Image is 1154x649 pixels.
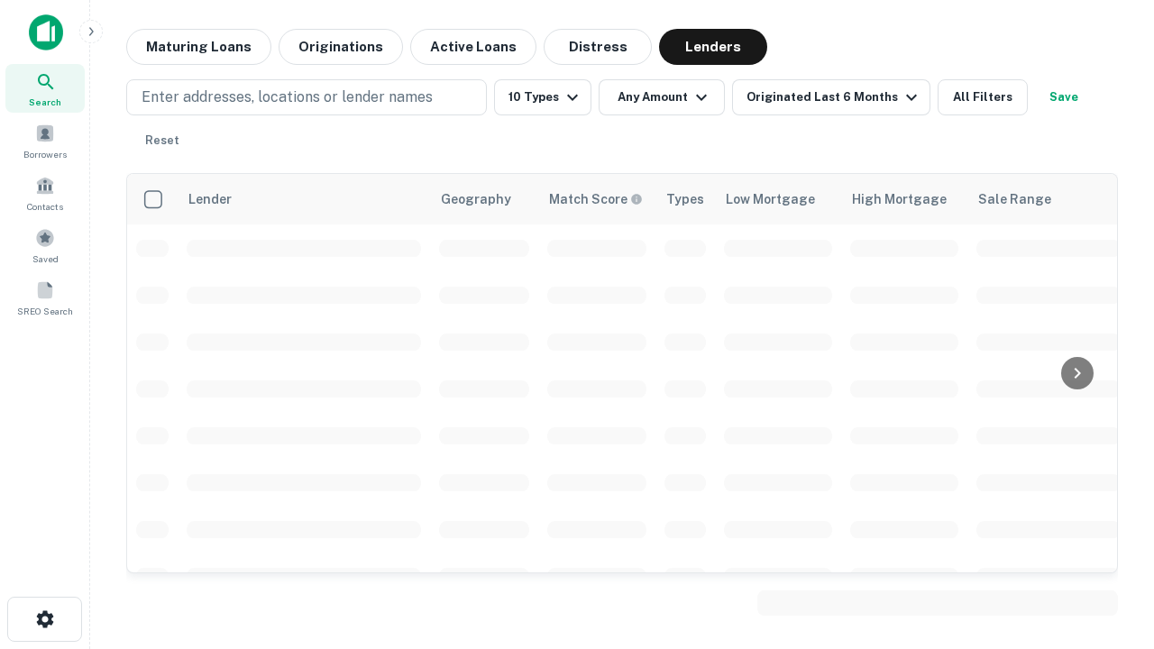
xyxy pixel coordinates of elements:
a: Search [5,64,85,113]
div: Originated Last 6 Months [746,87,922,108]
button: All Filters [938,79,1028,115]
button: 10 Types [494,79,591,115]
span: Borrowers [23,147,67,161]
div: Low Mortgage [726,188,815,210]
button: Lenders [659,29,767,65]
button: Maturing Loans [126,29,271,65]
div: Lender [188,188,232,210]
button: Save your search to get updates of matches that match your search criteria. [1035,79,1093,115]
div: Types [666,188,704,210]
button: Enter addresses, locations or lender names [126,79,487,115]
th: Sale Range [967,174,1130,224]
a: SREO Search [5,273,85,322]
div: High Mortgage [852,188,947,210]
iframe: Chat Widget [1064,505,1154,591]
div: Capitalize uses an advanced AI algorithm to match your search with the best lender. The match sco... [549,189,643,209]
span: Search [29,95,61,109]
h6: Match Score [549,189,639,209]
span: Contacts [27,199,63,214]
button: Originated Last 6 Months [732,79,930,115]
div: Sale Range [978,188,1051,210]
button: Active Loans [410,29,536,65]
th: Lender [178,174,430,224]
a: Saved [5,221,85,270]
button: Originations [279,29,403,65]
button: Distress [544,29,652,65]
button: Reset [133,123,191,159]
button: Any Amount [599,79,725,115]
th: Geography [430,174,538,224]
a: Contacts [5,169,85,217]
div: Geography [441,188,511,210]
th: Low Mortgage [715,174,841,224]
th: Types [655,174,715,224]
a: Borrowers [5,116,85,165]
img: capitalize-icon.png [29,14,63,50]
th: Capitalize uses an advanced AI algorithm to match your search with the best lender. The match sco... [538,174,655,224]
p: Enter addresses, locations or lender names [142,87,433,108]
span: SREO Search [17,304,73,318]
span: Saved [32,251,59,266]
th: High Mortgage [841,174,967,224]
